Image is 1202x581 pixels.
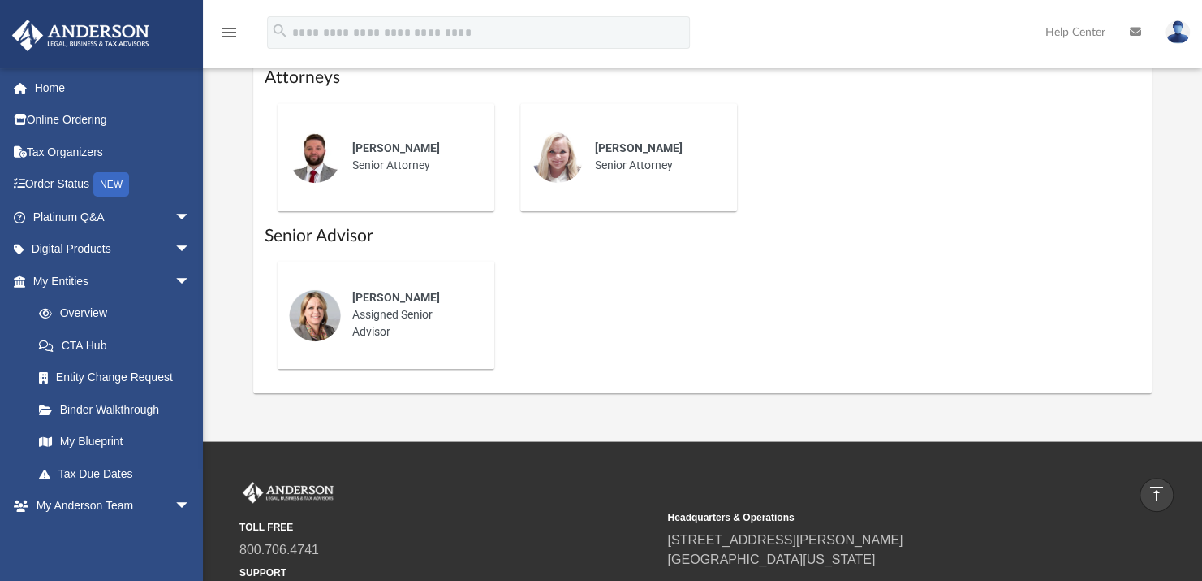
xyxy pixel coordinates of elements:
a: My Blueprint [23,426,207,458]
a: Platinum Q&Aarrow_drop_down [11,201,215,233]
i: menu [219,23,239,42]
div: NEW [93,172,129,197]
a: Tax Due Dates [23,457,215,490]
span: arrow_drop_down [174,233,207,267]
span: [PERSON_NAME] [352,291,440,304]
img: thumbnail [289,289,341,341]
a: Home [11,72,215,104]
a: My Anderson Teamarrow_drop_down [11,490,207,522]
div: Senior Attorney [584,128,726,185]
a: My Anderson Team [23,522,199,554]
a: 800.706.4741 [239,543,319,557]
a: menu [219,31,239,42]
small: SUPPORT [239,566,656,580]
img: thumbnail [289,131,341,183]
a: Online Ordering [11,104,215,137]
img: Anderson Advisors Platinum Portal [7,20,154,51]
a: Binder Walkthrough [23,393,215,426]
img: User Pic [1165,20,1190,44]
div: Senior Attorney [341,128,483,185]
a: vertical_align_top [1140,478,1174,512]
a: [GEOGRAPHIC_DATA][US_STATE] [667,553,875,566]
i: search [271,22,289,40]
span: [PERSON_NAME] [595,141,683,154]
i: vertical_align_top [1147,484,1166,504]
h1: Senior Advisor [265,224,1141,248]
img: Anderson Advisors Platinum Portal [239,482,337,503]
span: arrow_drop_down [174,265,207,298]
small: TOLL FREE [239,520,656,535]
a: [STREET_ADDRESS][PERSON_NAME] [667,533,903,547]
a: My Entitiesarrow_drop_down [11,265,215,297]
div: Assigned Senior Advisor [341,278,483,352]
h1: Attorneys [265,66,1141,89]
img: thumbnail [532,131,584,183]
small: Headquarters & Operations [667,510,1084,525]
span: [PERSON_NAME] [352,141,440,154]
a: CTA Hub [23,329,215,362]
span: arrow_drop_down [174,201,207,234]
a: Entity Change Request [23,362,215,394]
a: Digital Productsarrow_drop_down [11,233,215,266]
a: Overview [23,297,215,330]
a: Tax Organizers [11,136,215,168]
span: arrow_drop_down [174,490,207,523]
a: Order StatusNEW [11,168,215,202]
